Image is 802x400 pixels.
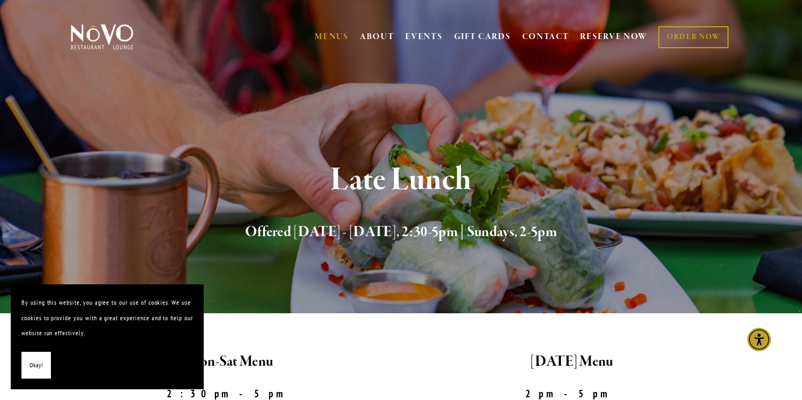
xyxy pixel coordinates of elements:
strong: 2:30pm-5pm [167,387,294,400]
strong: 2pm-5pm [525,387,619,400]
a: MENUS [315,32,348,42]
a: EVENTS [405,32,442,42]
section: Cookie banner [11,284,204,389]
h2: Offered [DATE] - [DATE], 2:30-5pm | Sundays, 2-5pm [88,221,714,244]
a: CONTACT [522,27,569,47]
h2: [DATE] Menu [410,351,733,373]
h2: Mon-Sat Menu [69,351,392,373]
a: ORDER NOW [658,26,729,48]
div: Accessibility Menu [747,328,771,351]
button: Okay! [21,352,51,379]
a: GIFT CARDS [454,27,511,47]
a: ABOUT [360,32,395,42]
a: RESERVE NOW [580,27,648,47]
span: Okay! [29,358,43,373]
img: Novo Restaurant &amp; Lounge [69,24,136,50]
p: By using this website, you agree to our use of cookies. We use cookies to provide you with a grea... [21,295,193,341]
h1: Late Lunch [88,163,714,198]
